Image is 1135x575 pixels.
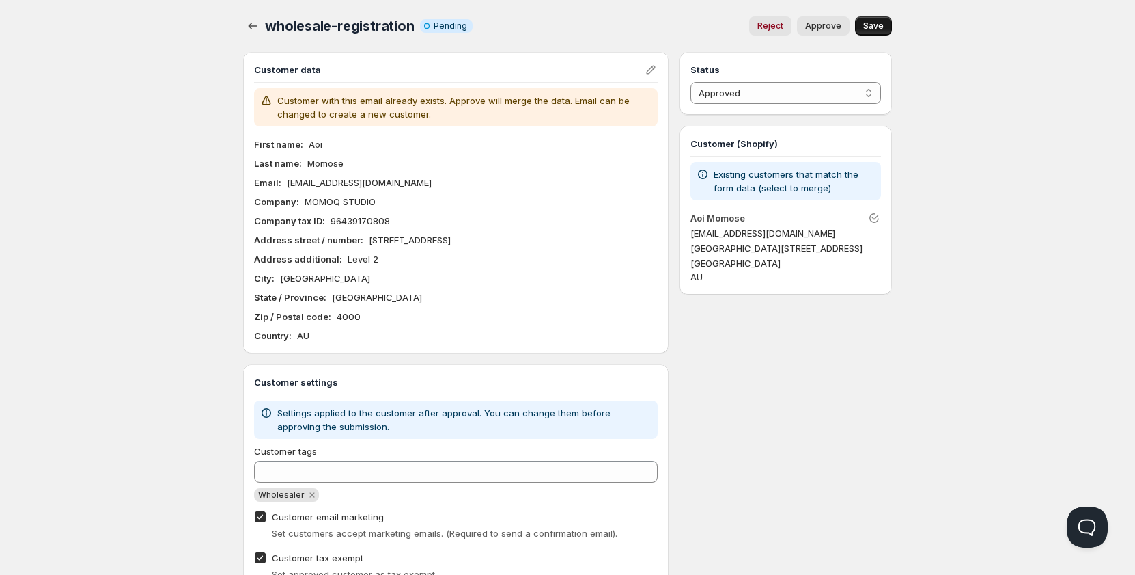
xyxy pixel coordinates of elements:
span: Save [863,21,884,31]
b: Address additional : [254,254,342,265]
p: Customer with this email already exists. Approve will merge the data. Email can be changed to cre... [277,94,652,121]
p: MOMOQ STUDIO [305,195,376,209]
span: Set customers accept marketing emails. (Required to send a confirmation email). [272,528,617,539]
p: [GEOGRAPHIC_DATA] [332,291,422,304]
p: Momose [307,157,344,170]
span: Customer tags [254,446,317,457]
b: Last name : [254,158,302,169]
h3: Status [690,63,881,77]
span: [GEOGRAPHIC_DATA][STREET_ADDRESS] [690,243,863,254]
span: Reject [757,21,783,31]
p: Settings applied to the customer after approval. You can change them before approving the submiss... [277,406,652,433]
span: Approve [805,21,841,31]
b: Company : [254,196,299,207]
span: wholesale-registration [265,18,415,34]
button: Reject [749,16,791,36]
b: Address street / number : [254,235,363,245]
b: Zip / Postal code : [254,311,331,322]
b: State / Province : [254,292,326,303]
p: 96439170808 [331,214,390,228]
button: Edit [641,60,660,79]
span: Pending [434,21,467,31]
p: AU [297,329,309,343]
h3: Customer data [254,63,644,77]
iframe: Help Scout Beacon - Open [1067,507,1108,548]
p: [EMAIL_ADDRESS][DOMAIN_NAME] [690,226,881,240]
p: Existing customers that match the form data (select to merge) [714,168,875,195]
button: Approve [797,16,850,36]
p: [GEOGRAPHIC_DATA] [280,271,370,285]
b: Email : [254,177,281,188]
span: Customer tax exempt [272,552,363,563]
b: First name : [254,139,303,150]
span: Wholesaler [258,490,305,500]
h3: Customer (Shopify) [690,137,881,150]
button: Remove Wholesaler [306,489,318,501]
button: Save [855,16,892,36]
h3: Customer settings [254,375,658,389]
span: [GEOGRAPHIC_DATA] AU [690,258,781,282]
p: 4000 [337,310,361,323]
p: [STREET_ADDRESS] [369,233,451,247]
span: Customer email marketing [272,511,384,522]
b: Company tax ID : [254,215,325,226]
a: Aoi Momose [690,213,745,224]
p: Aoi [309,137,322,151]
button: Unlink [865,209,884,228]
p: Level 2 [348,252,378,266]
b: City : [254,273,275,284]
b: Country : [254,330,292,341]
p: [EMAIL_ADDRESS][DOMAIN_NAME] [287,176,432,189]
